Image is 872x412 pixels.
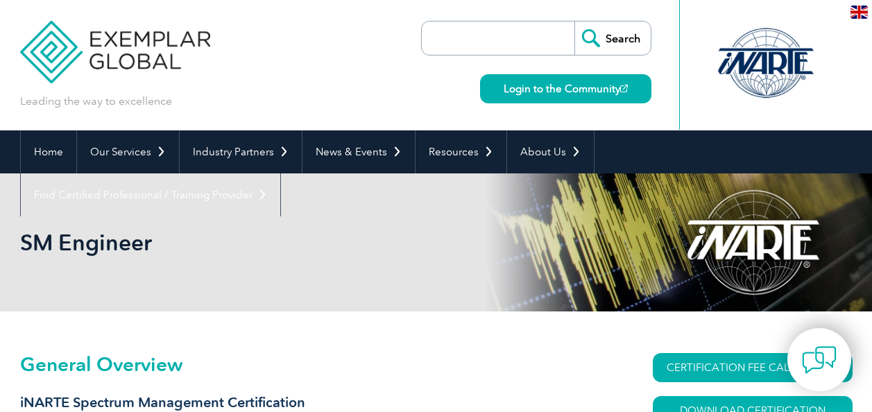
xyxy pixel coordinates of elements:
[20,394,603,411] h3: iNARTE Spectrum Management Certification
[20,229,553,256] h1: SM Engineer
[77,130,179,173] a: Our Services
[21,173,280,216] a: Find Certified Professional / Training Provider
[302,130,415,173] a: News & Events
[480,74,651,103] a: Login to the Community
[620,85,628,92] img: open_square.png
[416,130,506,173] a: Resources
[20,353,603,375] h2: General Overview
[20,94,172,109] p: Leading the way to excellence
[180,130,302,173] a: Industry Partners
[850,6,868,19] img: en
[574,22,651,55] input: Search
[653,353,853,382] a: CERTIFICATION FEE CALCULATOR
[507,130,594,173] a: About Us
[21,130,76,173] a: Home
[802,343,837,377] img: contact-chat.png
